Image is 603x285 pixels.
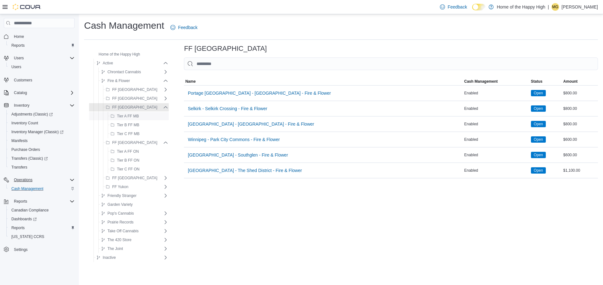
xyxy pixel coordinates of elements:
[9,137,30,145] a: Manifests
[108,112,141,120] button: Tier A FF MB
[6,215,77,223] a: Dashboards
[9,137,75,145] span: Manifests
[14,177,33,182] span: Operations
[11,208,49,213] span: Canadian Compliance
[188,167,302,174] span: [GEOGRAPHIC_DATA] - The Shed District - Fire & Flower
[531,152,546,158] span: Open
[14,78,32,83] span: Customers
[534,152,543,158] span: Open
[562,105,598,112] div: $800.00
[9,119,41,127] a: Inventory Count
[1,101,77,110] button: Inventory
[6,136,77,145] button: Manifests
[11,102,75,109] span: Inventory
[11,43,25,48] span: Reports
[117,149,139,154] span: Tier A FF ON
[9,155,75,162] span: Transfers (Classic)
[11,138,27,143] span: Manifests
[112,96,157,101] span: FF [GEOGRAPHIC_DATA]
[108,157,142,164] button: Tier B FF ON
[112,175,157,181] span: FF [GEOGRAPHIC_DATA]
[562,151,598,159] div: $600.00
[117,131,139,136] span: Tier C FF MB
[9,163,30,171] a: Transfers
[107,202,133,207] span: Garden Variety
[117,122,139,128] span: Tier B FF MB
[531,105,546,112] span: Open
[117,167,139,172] span: Tier C FF ON
[6,128,77,136] a: Inventory Manager (Classic)
[99,77,132,85] button: Fire & Flower
[107,237,131,242] span: The 420 Store
[463,120,530,128] div: Enabled
[6,206,77,215] button: Canadian Compliance
[11,33,27,40] a: Home
[6,154,77,163] a: Transfers (Classic)
[168,21,200,34] a: Feedback
[107,246,123,251] span: The Joint
[14,247,27,252] span: Settings
[178,24,197,31] span: Feedback
[184,45,267,52] h3: FF [GEOGRAPHIC_DATA]
[9,224,75,232] span: Reports
[562,89,598,97] div: $800.00
[107,220,134,225] span: Prairie Records
[11,234,44,239] span: [US_STATE] CCRS
[103,139,160,146] button: FF [GEOGRAPHIC_DATA]
[185,118,317,130] button: [GEOGRAPHIC_DATA] - [GEOGRAPHIC_DATA] - Fire & Flower
[1,54,77,62] button: Users
[1,88,77,97] button: Catalog
[11,147,40,152] span: Purchase Orders
[9,206,75,214] span: Canadian Compliance
[11,112,53,117] span: Adjustments (Classic)
[188,90,331,96] span: Portage [GEOGRAPHIC_DATA] - [GEOGRAPHIC_DATA] - Fire & Flower
[6,232,77,241] button: [US_STATE] CCRS
[99,218,136,226] button: Prairie Records
[99,236,134,244] button: The 420 Store
[11,121,38,126] span: Inventory Count
[103,174,160,182] button: FF [GEOGRAPHIC_DATA]
[103,255,116,260] span: Inactive
[112,140,157,145] span: FF [GEOGRAPHIC_DATA]
[9,42,75,49] span: Reports
[9,128,75,136] span: Inventory Manager (Classic)
[13,4,41,10] img: Cova
[108,148,141,155] button: Tier A FF ON
[103,104,160,111] button: FF [GEOGRAPHIC_DATA]
[11,33,75,40] span: Home
[552,3,558,11] span: MG
[4,29,75,270] nav: Complex example
[11,165,27,170] span: Transfers
[11,176,75,184] span: Operations
[11,64,21,69] span: Users
[112,184,128,189] span: FF Yukon
[188,136,280,143] span: Winnipeg - Park City Commons - Fire & Flower
[11,76,75,84] span: Customers
[14,103,29,108] span: Inventory
[563,79,577,84] span: Amount
[6,110,77,119] a: Adjustments (Classic)
[9,110,75,118] span: Adjustments (Classic)
[11,89,29,97] button: Catalog
[99,227,141,235] button: Take Off Cannabis
[9,63,24,71] a: Users
[11,89,75,97] span: Catalog
[14,34,24,39] span: Home
[108,121,142,129] button: Tier B FF MB
[11,76,35,84] a: Customers
[11,186,43,191] span: Cash Management
[188,152,288,158] span: [GEOGRAPHIC_DATA] - Southglen - Fire & Flower
[184,57,598,70] input: This is a search bar. As you type, the results lower in the page will automatically filter.
[531,79,543,84] span: Status
[11,198,75,205] span: Reports
[108,130,142,138] button: Tier C FF MB
[99,52,140,57] span: Home of the Happy High
[185,149,290,161] button: [GEOGRAPHIC_DATA] - Southglen - Fire & Flower
[9,185,46,193] a: Cash Management
[90,50,143,58] button: Home of the Happy High
[562,78,598,85] button: Amount
[11,156,48,161] span: Transfers (Classic)
[463,151,530,159] div: Enabled
[14,56,24,61] span: Users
